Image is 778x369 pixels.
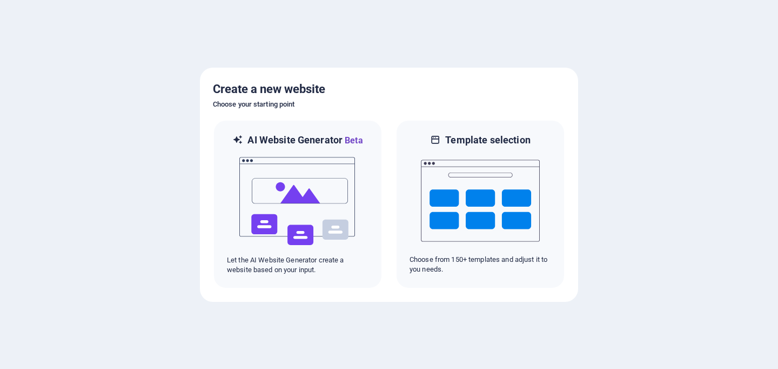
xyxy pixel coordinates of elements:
[213,120,383,289] div: AI Website GeneratorBetaaiLet the AI Website Generator create a website based on your input.
[227,255,368,275] p: Let the AI Website Generator create a website based on your input.
[410,255,551,274] p: Choose from 150+ templates and adjust it to you needs.
[213,98,565,111] h6: Choose your starting point
[238,147,357,255] img: ai
[395,120,565,289] div: Template selectionChoose from 150+ templates and adjust it to you needs.
[247,134,363,147] h6: AI Website Generator
[445,134,530,147] h6: Template selection
[213,81,565,98] h5: Create a new website
[343,135,363,146] span: Beta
